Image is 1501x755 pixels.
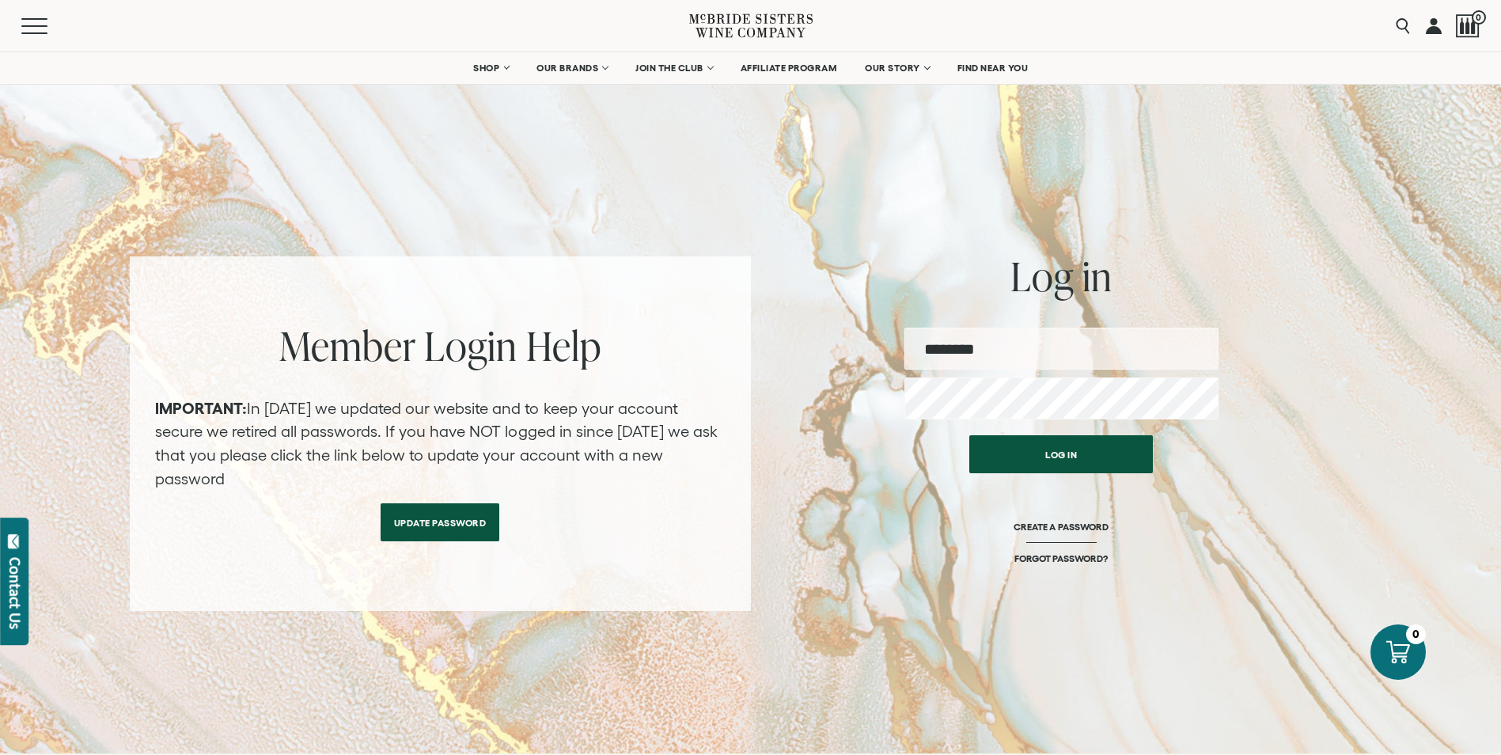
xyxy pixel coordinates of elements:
h2: Log in [904,256,1219,296]
a: Update Password [381,503,500,541]
button: Mobile Menu Trigger [21,18,78,34]
a: SHOP [463,52,518,84]
div: Contact Us [7,557,23,629]
a: JOIN THE CLUB [625,52,722,84]
span: OUR STORY [865,63,920,74]
span: FIND NEAR YOU [957,63,1029,74]
a: CREATE A PASSWORD [1014,521,1108,552]
span: OUR BRANDS [536,63,598,74]
h2: Member Login Help [155,326,726,366]
button: Log in [969,435,1153,473]
span: AFFILIATE PROGRAM [741,63,837,74]
span: JOIN THE CLUB [635,63,703,74]
span: 0 [1472,10,1486,25]
div: 0 [1406,624,1426,644]
a: OUR BRANDS [526,52,617,84]
p: In [DATE] we updated our website and to keep your account secure we retired all passwords. If you... [155,397,726,491]
a: FIND NEAR YOU [947,52,1039,84]
span: SHOP [473,63,500,74]
a: OUR STORY [855,52,939,84]
strong: IMPORTANT: [155,400,247,417]
a: FORGOT PASSWORD? [1014,552,1108,564]
a: AFFILIATE PROGRAM [730,52,847,84]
